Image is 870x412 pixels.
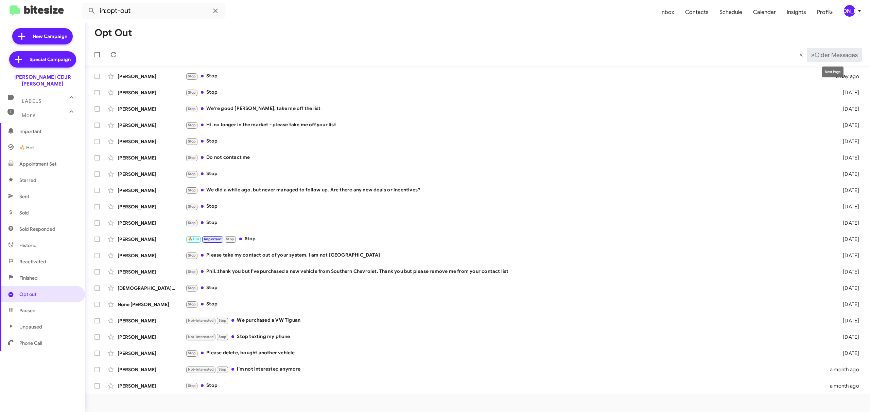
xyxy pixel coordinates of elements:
span: New Campaign [33,33,67,40]
span: Labels [22,98,41,104]
button: Previous [795,48,807,62]
span: Stop [188,351,196,355]
div: [PERSON_NAME] [118,236,186,243]
span: Stop [219,367,227,372]
span: Stop [226,237,234,241]
span: Stop [188,204,196,209]
div: [DATE] [830,187,865,194]
span: Opt out [19,291,36,298]
span: Sold [19,209,29,216]
a: Profile [812,2,838,22]
a: Contacts [680,2,714,22]
span: Unpaused [19,323,42,330]
div: Stop [186,382,830,390]
div: a month ago [830,366,865,373]
div: Stop [186,203,830,210]
div: Stop [186,284,830,292]
div: [DATE] [830,122,865,129]
div: [DATE] [830,89,865,96]
div: [PERSON_NAME] [118,73,186,80]
span: Stop [188,123,196,127]
div: [PERSON_NAME] [118,382,186,389]
span: Stop [188,302,196,306]
span: Stop [219,335,227,339]
div: [PERSON_NAME] [118,106,186,112]
span: Stop [188,221,196,225]
a: Schedule [714,2,748,22]
span: Insights [781,2,812,22]
div: Stop [186,89,830,96]
div: We did a while ago, but never managed to follow up. Are there any new deals or incentives? [186,186,830,194]
div: [PERSON_NAME] [118,268,186,275]
div: Stop texting my phone [186,333,830,341]
div: We're good [PERSON_NAME], take me off the list [186,105,830,113]
span: Stop [188,269,196,274]
span: Historic [19,242,36,249]
span: Important [204,237,222,241]
div: [PERSON_NAME] [118,203,186,210]
div: [PERSON_NAME] [118,334,186,340]
a: Inbox [655,2,680,22]
div: Stop [186,300,830,308]
span: Sent [19,193,29,200]
span: » [811,51,815,59]
h1: Opt Out [94,27,132,38]
span: 🔥 Hot [19,144,34,151]
span: Stop [188,74,196,78]
div: Stop [186,137,830,145]
div: [DATE] [830,106,865,112]
span: Finished [19,275,38,281]
span: Reactivated [19,258,46,265]
span: Sold Responded [19,226,55,232]
span: Stop [188,107,196,111]
div: [PERSON_NAME] [118,138,186,145]
div: [DATE] [830,154,865,161]
div: [DATE] [830,334,865,340]
div: [DEMOGRAPHIC_DATA][PERSON_NAME] [118,285,186,292]
span: 🔥 Hot [188,237,199,241]
div: Stop [186,219,830,227]
span: Starred [19,177,36,184]
nav: Page navigation example [796,48,862,62]
span: Not-Interested [188,335,214,339]
span: « [799,51,803,59]
span: Not-Interested [188,318,214,323]
div: [PERSON_NAME] [118,154,186,161]
div: [DATE] [830,268,865,275]
div: Phil..thank you but I've purchased a new vehicle from Southern Chevrolet. Thank you but please re... [186,268,830,276]
div: [DATE] [830,285,865,292]
div: [PERSON_NAME] [118,220,186,226]
button: Next [807,48,862,62]
span: Stop [188,253,196,258]
div: Next Page [822,67,843,77]
span: Stop [188,172,196,176]
a: New Campaign [12,28,73,44]
span: Paused [19,307,36,314]
div: a month ago [830,382,865,389]
div: [PERSON_NAME] [118,89,186,96]
a: Special Campaign [9,51,76,68]
div: [PERSON_NAME] [118,350,186,357]
a: Calendar [748,2,781,22]
div: [DATE] [830,138,865,145]
div: [DATE] [830,301,865,308]
div: [PERSON_NAME] [118,187,186,194]
button: [PERSON_NAME] [838,5,863,17]
span: Not-Interested [188,367,214,372]
div: [PERSON_NAME] [118,317,186,324]
div: We purchased a VW Tiguan [186,317,830,324]
span: Stop [188,383,196,388]
div: Hi, no longer in the market - please take me off your list [186,121,830,129]
div: [DATE] [830,236,865,243]
div: [PERSON_NAME] [844,5,855,17]
input: Search [82,3,225,19]
div: [PERSON_NAME] [118,171,186,177]
span: Stop [188,286,196,290]
div: [PERSON_NAME] [118,122,186,129]
span: Stop [188,90,196,95]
